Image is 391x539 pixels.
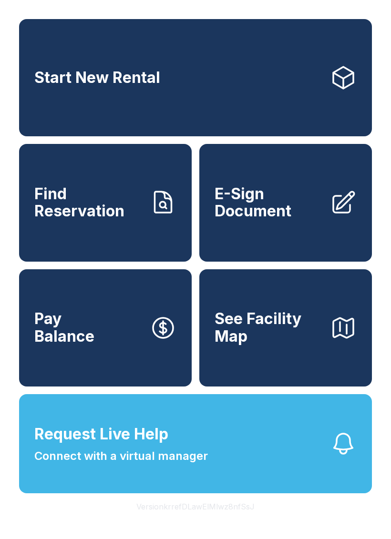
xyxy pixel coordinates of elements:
span: Request Live Help [34,423,168,446]
a: Find Reservation [19,144,192,261]
span: See Facility Map [215,310,322,345]
button: VersionkrrefDLawElMlwz8nfSsJ [129,493,262,520]
span: Pay Balance [34,310,94,345]
a: Start New Rental [19,19,372,136]
a: E-Sign Document [199,144,372,261]
button: PayBalance [19,269,192,386]
button: See Facility Map [199,269,372,386]
span: Connect with a virtual manager [34,447,208,465]
span: Start New Rental [34,69,160,87]
button: Request Live HelpConnect with a virtual manager [19,394,372,493]
span: Find Reservation [34,185,142,220]
span: E-Sign Document [215,185,322,220]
